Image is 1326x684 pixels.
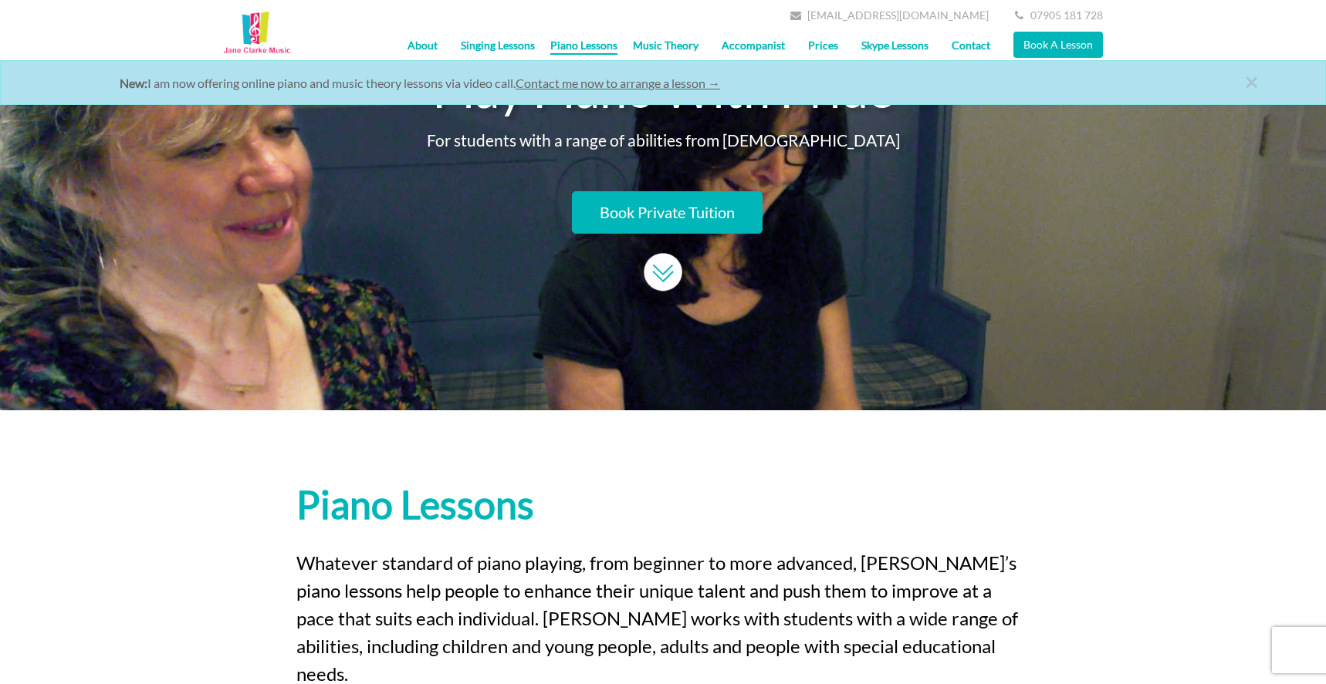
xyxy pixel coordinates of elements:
[621,26,710,65] a: Music Theory
[223,131,1103,149] p: For students with a range of abilities from [DEMOGRAPHIC_DATA]
[120,76,147,90] strong: New:
[1245,69,1299,108] a: close
[940,26,1002,65] a: Contact
[223,62,1103,116] h2: Play Piano With Pride
[396,26,449,65] a: About
[797,26,850,65] a: Prices
[644,253,682,291] img: UqJjrSAbUX4AAAAASUVORK5CYII=
[296,484,1030,526] h1: Piano Lessons
[850,26,940,65] a: Skype Lessons
[572,191,763,234] a: Book Private Tuition
[223,12,291,56] img: Music Lessons Kent
[710,26,797,65] a: Accompanist
[516,76,720,90] a: Contact me now to arrange a lesson →
[550,26,617,55] a: Piano Lessons
[449,26,546,65] a: Singing Lessons
[1013,32,1103,58] a: Book A Lesson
